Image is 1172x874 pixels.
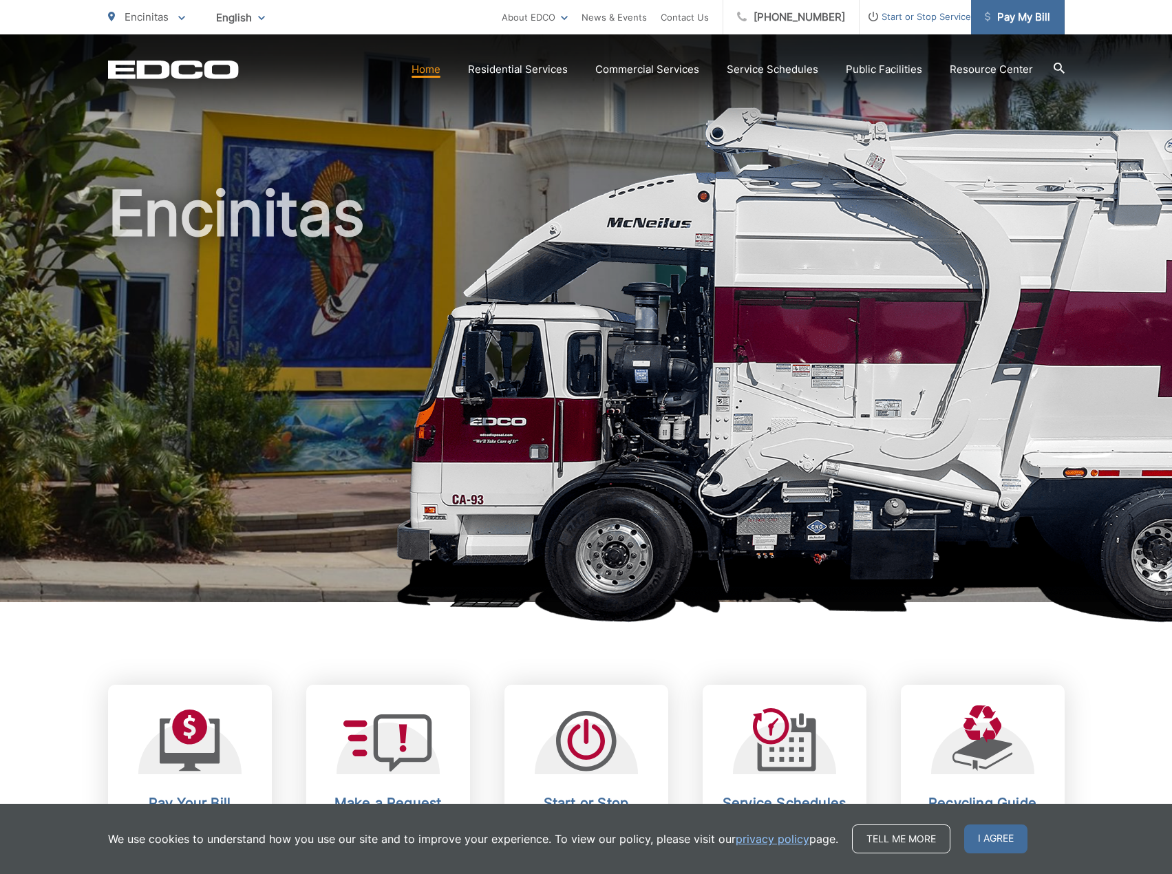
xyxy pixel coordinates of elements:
[206,6,275,30] span: English
[108,831,838,847] p: We use cookies to understand how you use our site and to improve your experience. To view our pol...
[595,61,699,78] a: Commercial Services
[727,61,818,78] a: Service Schedules
[122,795,258,811] h2: Pay Your Bill
[582,9,647,25] a: News & Events
[736,831,809,847] a: privacy policy
[846,61,922,78] a: Public Facilities
[915,795,1051,811] h2: Recycling Guide
[950,61,1033,78] a: Resource Center
[108,60,239,79] a: EDCD logo. Return to the homepage.
[985,9,1050,25] span: Pay My Bill
[468,61,568,78] a: Residential Services
[661,9,709,25] a: Contact Us
[964,824,1027,853] span: I agree
[518,795,654,828] h2: Start or Stop Service
[108,179,1065,615] h1: Encinitas
[125,10,169,23] span: Encinitas
[852,824,950,853] a: Tell me more
[412,61,440,78] a: Home
[320,795,456,811] h2: Make a Request
[716,795,853,811] h2: Service Schedules
[502,9,568,25] a: About EDCO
